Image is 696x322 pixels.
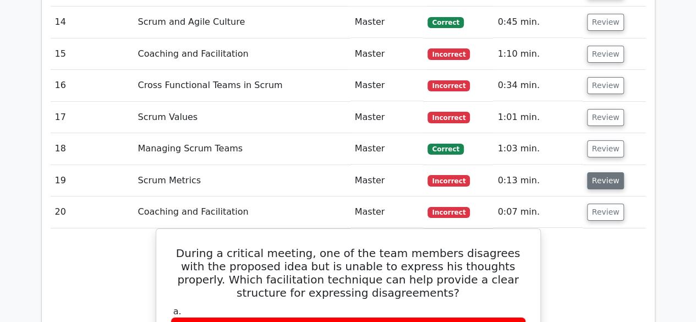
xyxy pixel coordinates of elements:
td: Master [350,70,424,101]
td: Coaching and Facilitation [134,197,350,228]
td: Cross Functional Teams in Scrum [134,70,350,101]
button: Review [587,172,624,189]
button: Review [587,46,624,63]
button: Review [587,204,624,221]
td: Scrum Metrics [134,165,350,197]
span: Incorrect [428,112,470,123]
button: Review [587,140,624,157]
td: Scrum Values [134,102,350,133]
span: Incorrect [428,207,470,218]
span: Correct [428,17,463,28]
button: Review [587,77,624,94]
td: 14 [51,7,134,38]
td: Master [350,197,424,228]
td: Master [350,39,424,70]
span: Incorrect [428,80,470,91]
span: a. [173,306,182,316]
td: 1:01 min. [493,102,582,133]
td: Master [350,133,424,165]
td: 17 [51,102,134,133]
h5: During a critical meeting, one of the team members disagrees with the proposed idea but is unable... [169,247,527,299]
td: 18 [51,133,134,165]
span: Correct [428,144,463,155]
td: 1:03 min. [493,133,582,165]
td: 0:13 min. [493,165,582,197]
td: Scrum and Agile Culture [134,7,350,38]
td: Master [350,7,424,38]
td: Managing Scrum Teams [134,133,350,165]
td: 15 [51,39,134,70]
td: 1:10 min. [493,39,582,70]
td: 20 [51,197,134,228]
td: Master [350,102,424,133]
td: 16 [51,70,134,101]
td: 19 [51,165,134,197]
button: Review [587,109,624,126]
span: Incorrect [428,48,470,59]
td: Coaching and Facilitation [134,39,350,70]
td: Master [350,165,424,197]
span: Incorrect [428,175,470,186]
button: Review [587,14,624,31]
td: 0:34 min. [493,70,582,101]
td: 0:07 min. [493,197,582,228]
td: 0:45 min. [493,7,582,38]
